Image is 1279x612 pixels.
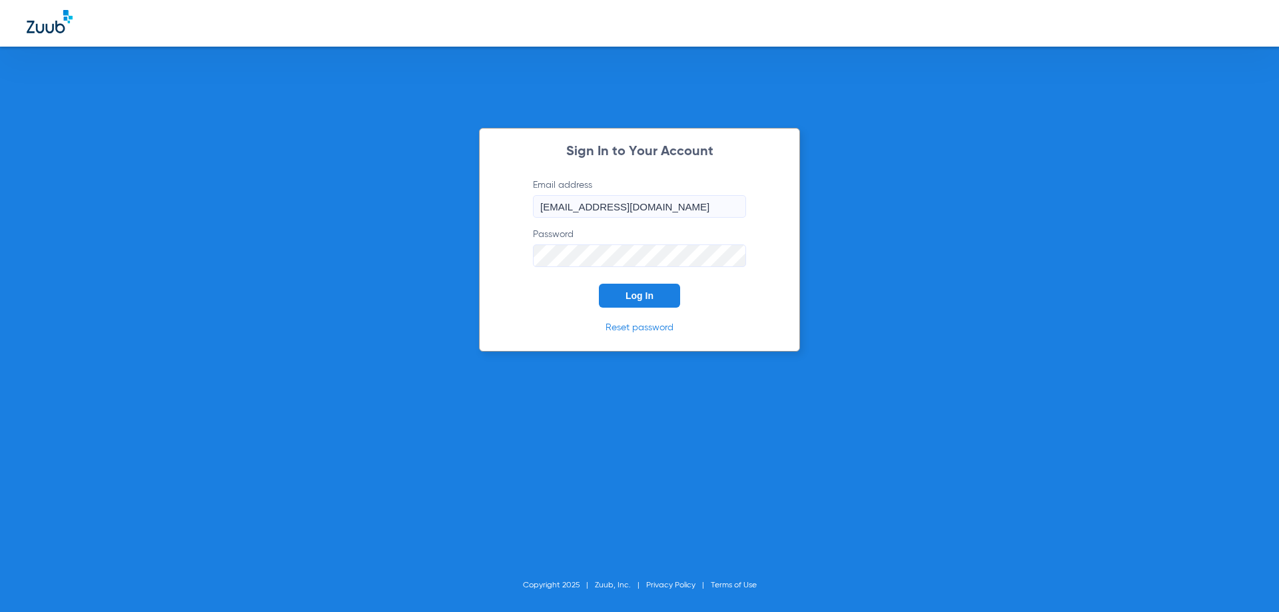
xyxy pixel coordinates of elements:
[533,244,746,267] input: Password
[533,178,746,218] label: Email address
[533,195,746,218] input: Email address
[1212,548,1279,612] iframe: Chat Widget
[711,581,757,589] a: Terms of Use
[599,284,680,308] button: Log In
[626,290,653,301] span: Log In
[523,579,595,592] li: Copyright 2025
[606,323,673,332] a: Reset password
[646,581,695,589] a: Privacy Policy
[533,228,746,267] label: Password
[27,10,73,33] img: Zuub Logo
[513,145,766,158] h2: Sign In to Your Account
[595,579,646,592] li: Zuub, Inc.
